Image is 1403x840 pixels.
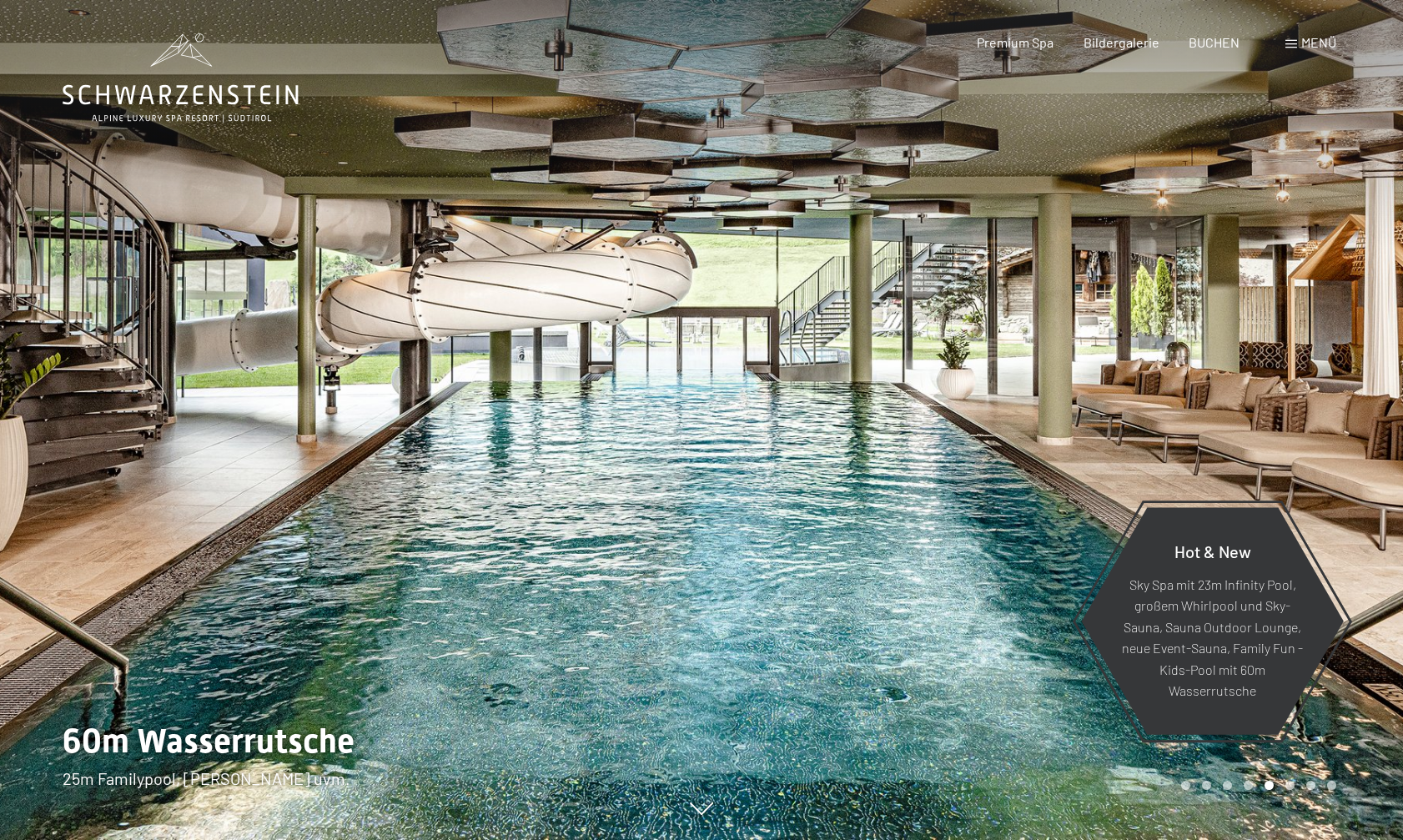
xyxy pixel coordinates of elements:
div: Carousel Page 4 [1244,781,1253,790]
a: Bildergalerie [1084,34,1159,50]
span: Hot & New [1174,541,1251,561]
div: Carousel Page 5 (Current Slide) [1265,781,1274,790]
div: Carousel Page 8 [1327,781,1336,790]
div: Carousel Page 1 [1181,781,1190,790]
a: Premium Spa [977,34,1054,50]
div: Carousel Page 2 [1202,781,1211,790]
a: BUCHEN [1189,34,1240,50]
p: Sky Spa mit 23m Infinity Pool, großem Whirlpool und Sky-Sauna, Sauna Outdoor Lounge, neue Event-S... [1122,573,1303,702]
div: Carousel Pagination [1175,781,1336,790]
div: Carousel Page 3 [1223,781,1232,790]
span: Menü [1301,34,1336,50]
a: Hot & New Sky Spa mit 23m Infinity Pool, großem Whirlpool und Sky-Sauna, Sauna Outdoor Lounge, ne... [1080,506,1345,736]
div: Carousel Page 7 [1306,781,1315,790]
div: Carousel Page 6 [1285,781,1295,790]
